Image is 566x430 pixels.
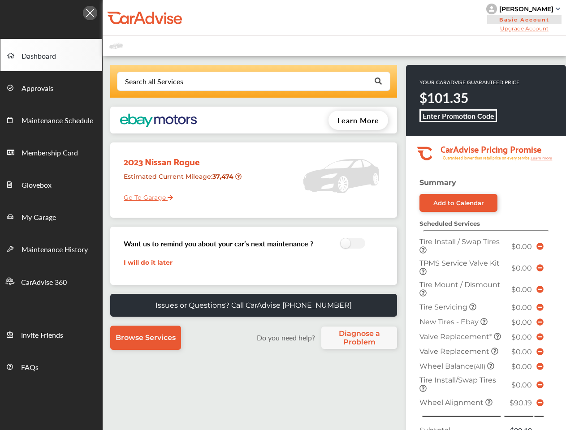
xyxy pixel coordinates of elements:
span: Wheel Balance [419,362,487,370]
a: Membership Card [0,136,102,168]
a: My Garage [0,200,102,232]
img: sCxJUJ+qAmfqhQGDUl18vwLg4ZYJ6CxN7XmbOMBAAAAAElFTkSuQmCC [556,8,560,10]
a: Dashboard [0,39,102,71]
span: TPMS Service Valve Kit [419,259,500,267]
a: Glovebox [0,168,102,200]
span: Diagnose a Problem [326,329,393,346]
a: Maintenance Schedule [0,103,102,136]
a: Go To Garage [117,187,173,204]
small: (All) [474,363,485,370]
div: Search all Services [125,78,183,85]
tspan: Guaranteed lower than retail price on every service. [443,155,531,161]
span: FAQs [21,362,39,374]
tspan: Learn more [531,156,552,160]
a: Browse Services [110,326,181,350]
img: placeholder_car.fcab19be.svg [109,40,123,52]
span: Membership Card [22,147,78,159]
span: $0.00 [511,285,532,294]
span: Wheel Alignment [419,398,485,407]
span: Tire Install/Swap Tires [419,376,496,384]
h3: Want us to remind you about your car’s next maintenance ? [124,238,313,249]
span: $0.00 [511,381,532,389]
div: 2023 Nissan Rogue [117,147,248,169]
label: Do you need help? [252,332,319,343]
div: [PERSON_NAME] [499,5,553,13]
strong: Scheduled Services [419,220,480,227]
span: Glovebox [22,180,52,191]
span: Valve Replacement [419,347,491,356]
span: $0.00 [511,242,532,251]
span: Basic Account [487,15,562,24]
img: placeholder_car.5a1ece94.svg [303,147,379,205]
div: Estimated Current Mileage : [117,169,248,192]
span: CarAdvise 360 [21,277,67,288]
a: Approvals [0,71,102,103]
strong: $101.35 [419,88,468,107]
p: YOUR CARADVISE GUARANTEED PRICE [419,78,519,86]
span: $0.00 [511,303,532,312]
span: $0.00 [511,318,532,327]
span: $0.00 [511,333,532,341]
b: Enter Promotion Code [423,111,494,121]
a: Diagnose a Problem [321,327,397,349]
strong: 37,474 [212,172,235,181]
span: Maintenance History [22,244,88,256]
div: Add to Calendar [433,199,484,206]
span: Approvals [22,83,53,95]
span: Valve Replacement* [419,332,494,341]
span: Browse Services [116,333,176,342]
img: Icon.5fd9dcc7.svg [83,6,97,20]
span: New Tires - Ebay [419,318,480,326]
span: Tire Install / Swap Tires [419,237,500,246]
span: Tire Servicing [419,303,469,311]
span: Learn More [337,115,379,125]
tspan: CarAdvise Pricing Promise [441,141,541,156]
span: $0.00 [511,264,532,272]
span: $90.19 [510,399,532,407]
img: knH8PDtVvWoAbQRylUukY18CTiRevjo20fAtgn5MLBQj4uumYvk2MzTtcAIzfGAtb1XOLVMAvhLuqoNAbL4reqehy0jehNKdM... [486,4,497,14]
span: Maintenance Schedule [22,115,93,127]
strong: Summary [419,178,456,187]
span: Upgrade Account [486,25,562,32]
p: Issues or Questions? Call CarAdvise [PHONE_NUMBER] [156,301,352,310]
a: Maintenance History [0,232,102,265]
span: $0.00 [511,362,532,371]
a: Add to Calendar [419,194,497,212]
span: $0.00 [511,348,532,356]
a: Issues or Questions? Call CarAdvise [PHONE_NUMBER] [110,294,397,317]
span: Invite Friends [21,330,63,341]
span: My Garage [22,212,56,224]
a: I will do it later [124,258,173,267]
span: Dashboard [22,51,56,62]
span: Tire Mount / Dismount [419,280,501,289]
